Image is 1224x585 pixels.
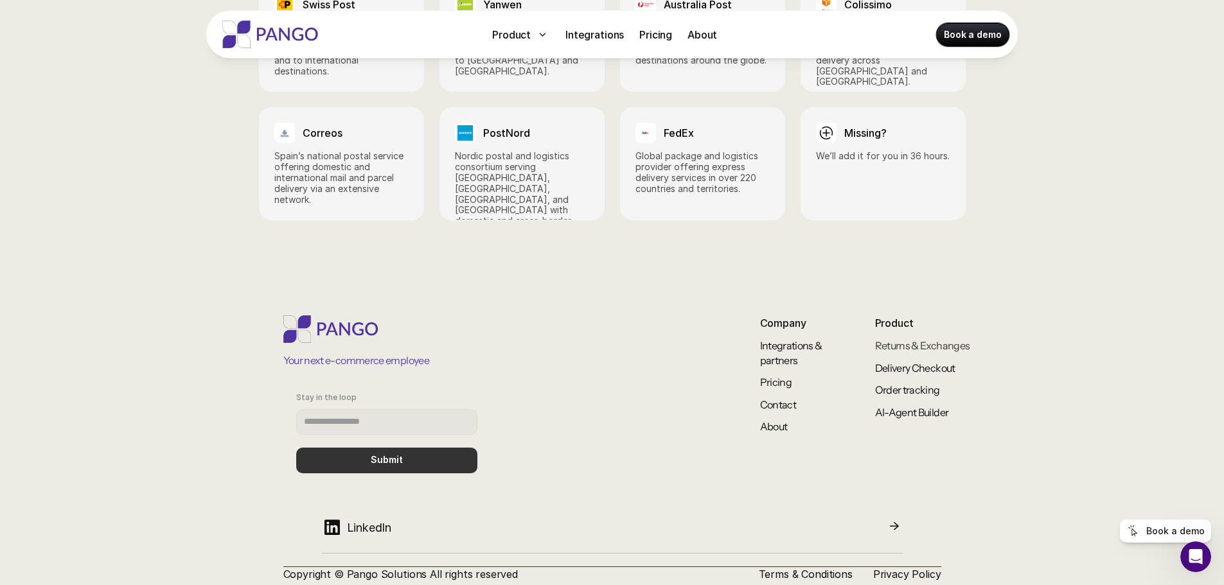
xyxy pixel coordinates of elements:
a: About [760,420,788,433]
p: Submit [371,455,403,466]
a: Integrations [560,24,629,45]
input: Stay in the loop [296,409,477,435]
a: AI-Agent Builder [875,406,949,419]
p: Your next e-commerce employee [283,353,429,367]
p: Nordic postal and logistics consortium serving [GEOGRAPHIC_DATA], [GEOGRAPHIC_DATA], [GEOGRAPHIC_... [455,151,589,237]
a: Pricing [634,24,677,45]
a: About [682,24,722,45]
p: Book a demo [1146,526,1205,537]
h3: PostNord [483,127,530,139]
p: Product [875,315,979,331]
a: Order tracking [875,383,940,396]
a: Contact [760,398,797,411]
p: Book a demo [944,28,1001,41]
p: About [687,27,717,42]
p: Stay in the loop [296,393,357,402]
a: Returns & Exchanges [875,339,970,352]
a: Pricing [760,376,792,389]
p: Integrations [565,27,624,42]
p: Company [760,315,831,331]
h3: Correos [303,127,342,139]
a: Privacy Policy [873,568,941,581]
a: Book a demo [1120,520,1211,543]
a: Delivery Checkout [875,362,955,374]
p: LinkedIn [347,519,392,536]
a: Terms & Conditions [759,568,853,581]
h3: FedEx [664,127,694,139]
a: LinkedIn [322,512,903,554]
iframe: Intercom live chat [1180,541,1211,572]
p: Product [492,27,531,42]
a: Book a demo [936,23,1009,46]
button: Submit [296,448,477,473]
h3: Missing? [844,127,887,139]
p: Spain’s national postal service offering domestic and international mail and parcel delivery via ... [274,151,409,205]
p: We’ll add it for you in 36 hours. [816,151,950,162]
p: Global package and logistics provider offering express delivery services in over 220 countries an... [635,151,770,194]
p: Pricing [639,27,672,42]
a: Integrations & partners [760,339,824,366]
p: Copyright © Pango Solutions All rights reserved [283,567,738,581]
